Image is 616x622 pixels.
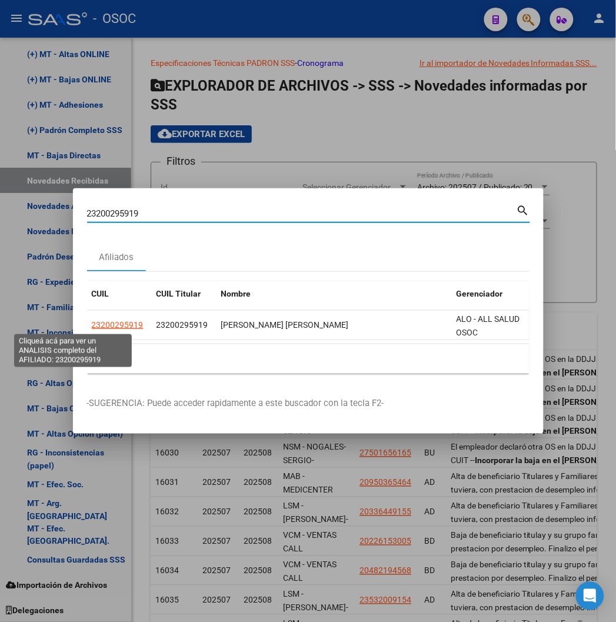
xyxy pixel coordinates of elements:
datatable-header-cell: CUIL Titular [152,281,217,307]
div: 1 total [87,344,530,374]
span: Gerenciador [457,289,503,298]
div: Afiliados [99,251,134,264]
div: [PERSON_NAME] [PERSON_NAME] [221,318,447,332]
datatable-header-cell: Nombre [217,281,452,307]
span: 23200295919 [92,320,144,330]
span: 23200295919 [157,320,208,330]
span: Nombre [221,289,251,298]
span: ALO - ALL SALUD OSOC [457,314,520,337]
mat-icon: search [517,202,530,217]
div: Open Intercom Messenger [576,582,604,610]
span: CUIL [92,289,109,298]
p: -SUGERENCIA: Puede acceder rapidamente a este buscador con la tecla F2- [87,397,530,411]
datatable-header-cell: CUIL [87,281,152,307]
datatable-header-cell: Gerenciador [452,281,541,307]
span: CUIL Titular [157,289,201,298]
